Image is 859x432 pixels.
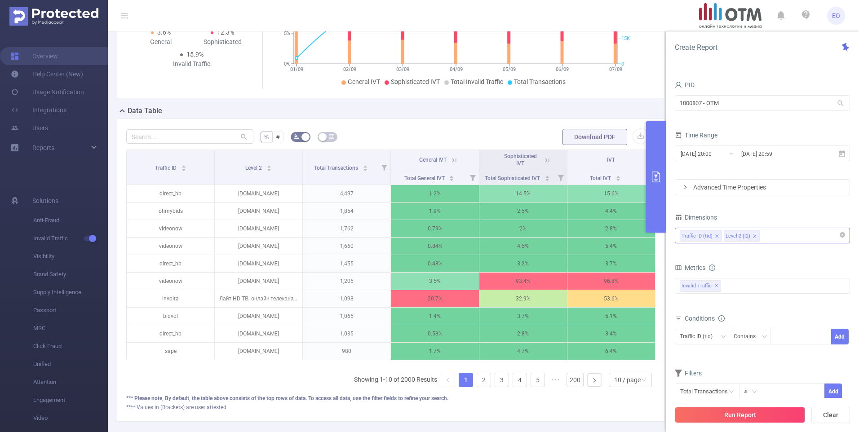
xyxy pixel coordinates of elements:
[567,290,655,307] p: 53.6%
[675,370,702,377] span: Filters
[267,168,272,170] i: icon: caret-down
[127,238,214,255] p: videonow
[33,229,108,247] span: Invalid Traffic
[545,174,550,180] div: Sort
[459,373,473,387] a: 1
[303,273,390,290] p: 1,205
[479,343,567,360] p: 4.7%
[215,220,302,237] p: [DOMAIN_NAME]
[567,273,655,290] p: 96.8%
[11,47,58,65] a: Overview
[621,35,630,41] tspan: 15K
[451,78,503,85] span: Total Invalid Traffic
[495,373,509,387] a: 3
[479,325,567,342] p: 2.8%
[549,373,563,387] span: •••
[554,170,567,185] i: Filter menu
[391,343,478,360] p: 1.7%
[726,230,750,242] div: Level 2 (l2)
[354,373,437,387] li: Showing 1-10 of 2000 Results
[181,164,186,169] div: Sort
[127,185,214,202] p: direct_hb
[391,203,478,220] p: 1.9%
[752,389,757,395] i: icon: down
[11,65,83,83] a: Help Center (New)
[127,308,214,325] p: bidvol
[567,373,584,387] li: 200
[9,7,98,26] img: Protected Media
[127,343,214,360] p: sape
[680,230,722,242] li: Traffic ID (tid)
[680,148,753,160] input: Start date
[616,174,621,177] i: icon: caret-up
[303,255,390,272] p: 1,455
[479,203,567,220] p: 2.5%
[831,329,849,344] button: Add
[128,106,162,116] h2: Data Table
[215,325,302,342] p: [DOMAIN_NAME]
[391,255,478,272] p: 0.48%
[734,329,762,344] div: Contains
[343,66,356,72] tspan: 02/09
[615,174,621,180] div: Sort
[127,255,214,272] p: direct_hb
[215,238,302,255] p: [DOMAIN_NAME]
[303,343,390,360] p: 980
[215,203,302,220] p: [DOMAIN_NAME]
[266,164,272,169] div: Sort
[479,238,567,255] p: 4.5%
[832,7,840,25] span: EO
[479,255,567,272] p: 3.2%
[11,119,48,137] a: Users
[267,164,272,167] i: icon: caret-up
[479,273,567,290] p: 93.4%
[562,129,627,145] button: Download PDF
[127,203,214,220] p: ohmybids
[824,384,842,399] button: Add
[441,373,455,387] li: Previous Page
[449,174,454,177] i: icon: caret-up
[616,177,621,180] i: icon: caret-down
[685,315,725,322] span: Conditions
[303,290,390,307] p: 1,098
[303,325,390,342] p: 1,035
[363,164,368,169] div: Sort
[502,66,515,72] tspan: 05/09
[32,139,54,157] a: Reports
[740,148,813,160] input: End date
[33,301,108,319] span: Passport
[33,391,108,409] span: Engagement
[675,132,717,139] span: Time Range
[396,66,409,72] tspan: 03/09
[680,329,719,344] div: Traffic ID (tid)
[709,264,715,271] i: icon: info-circle
[33,265,108,283] span: Brand Safety
[504,153,537,167] span: Sophisticated IVT
[744,384,753,399] div: ≥
[215,185,302,202] p: [DOMAIN_NAME]
[479,185,567,202] p: 14.5%
[284,61,290,67] tspan: 0%
[284,31,290,36] tspan: 5%
[33,409,108,427] span: Video
[567,185,655,202] p: 15.6%
[363,164,368,167] i: icon: caret-up
[567,255,655,272] p: 3.7%
[609,66,622,72] tspan: 07/09
[314,165,359,171] span: Total Transactions
[675,407,805,423] button: Run Report
[567,220,655,237] p: 2.8%
[513,373,527,387] li: 4
[549,373,563,387] li: Next 5 Pages
[479,290,567,307] p: 32.9%
[127,290,214,307] p: involta
[531,373,545,387] li: 5
[811,407,850,423] button: Clear
[675,264,705,271] span: Metrics
[391,325,478,342] p: 0.58%
[33,337,108,355] span: Click Fraud
[215,308,302,325] p: [DOMAIN_NAME]
[567,238,655,255] p: 5.4%
[724,230,760,242] li: Level 2 (l2)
